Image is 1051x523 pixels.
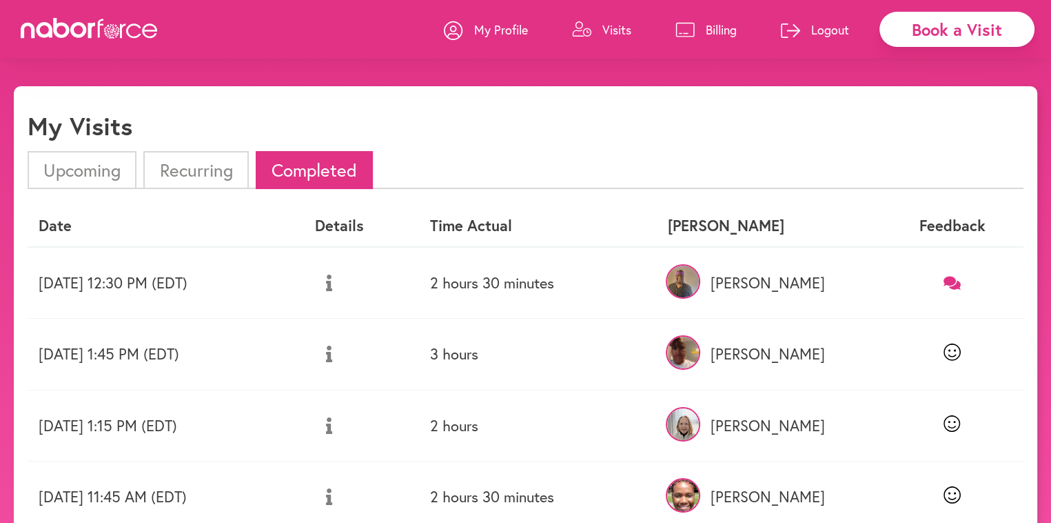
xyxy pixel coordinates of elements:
td: 2 hours 30 minutes [419,247,657,319]
p: My Profile [474,21,528,38]
p: [PERSON_NAME] [668,345,870,363]
p: [PERSON_NAME] [668,488,870,506]
img: v3Votjh1TFGKHlWFxZfe [666,478,700,513]
a: Logout [781,9,849,50]
li: Recurring [143,151,248,189]
th: [PERSON_NAME] [657,206,881,246]
th: Date [28,206,304,246]
td: 3 hours [419,319,657,390]
a: Visits [572,9,631,50]
h1: My Visits [28,111,132,141]
th: Details [304,206,419,246]
td: [DATE] 12:30 PM (EDT) [28,247,304,319]
p: Logout [811,21,849,38]
p: [PERSON_NAME] [668,417,870,435]
td: [DATE] 1:15 PM (EDT) [28,390,304,461]
li: Upcoming [28,151,136,189]
div: Book a Visit [879,12,1034,47]
td: [DATE] 1:45 PM (EDT) [28,319,304,390]
p: [PERSON_NAME] [668,274,870,292]
th: Time Actual [419,206,657,246]
li: Completed [256,151,373,189]
img: mh40fIIiSrWUjCxYUM45 [666,335,700,370]
th: Feedback [881,206,1023,246]
img: k1LVLgJSh6QfG387qTWB [666,264,700,299]
p: Billing [706,21,737,38]
a: Billing [675,9,737,50]
td: 2 hours [419,390,657,461]
p: Visits [602,21,631,38]
a: My Profile [444,9,528,50]
img: XTNvWgkGRzas5KozkHkA [666,407,700,442]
